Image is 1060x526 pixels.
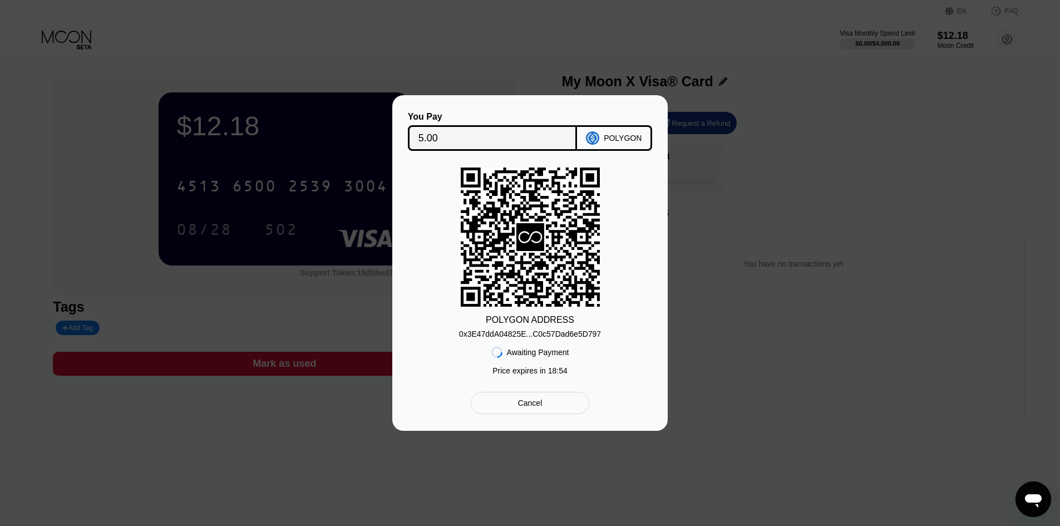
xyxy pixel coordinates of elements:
[459,330,601,338] div: 0x3E47ddA04825E...C0c57Dad6e5D797
[604,134,642,142] div: POLYGON
[548,366,568,375] span: 18 : 54
[518,398,543,408] div: Cancel
[1015,481,1051,517] iframe: Button to launch messaging window
[486,315,574,325] div: POLYGON ADDRESS
[471,392,589,414] div: Cancel
[408,112,578,122] div: You Pay
[459,325,601,338] div: 0x3E47ddA04825E...C0c57Dad6e5D797
[492,366,568,375] div: Price expires in
[507,348,569,357] div: Awaiting Payment
[409,112,651,151] div: You PayPOLYGON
